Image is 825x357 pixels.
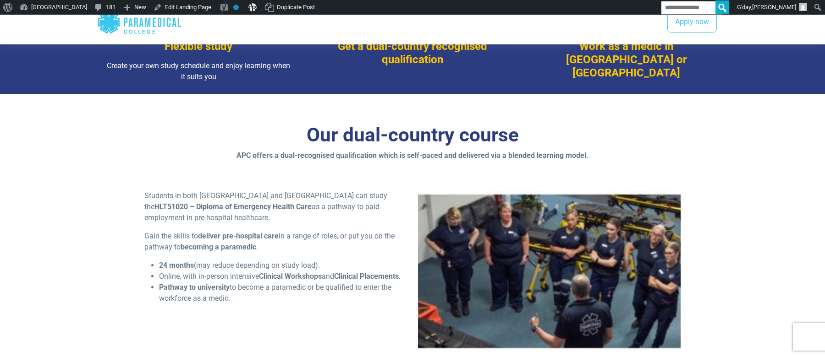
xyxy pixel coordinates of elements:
span: Students in both [GEOGRAPHIC_DATA] and [GEOGRAPHIC_DATA] can study the as a pathway to paid emplo... [144,191,387,222]
h3: Get a dual-country recognised qualification [319,40,507,66]
p: Create your own study schedule and enjoy learning when it suits you [104,60,293,82]
span: Gain the skills to in a range of roles, or put you on the pathway to . [144,232,395,251]
div: Australian Paramedical College [97,7,182,37]
span: Online, with in-person intensive and . [159,272,401,281]
h3: Work as a medic in [GEOGRAPHIC_DATA] or [GEOGRAPHIC_DATA] [532,40,720,79]
div: No index [233,5,239,10]
span: [PERSON_NAME] [752,4,796,11]
strong: Pathway to university [159,283,230,292]
span: to become a paramedic or be qualified to enter the workforce as a medic. [159,283,391,303]
h3: Our dual-country course [144,124,681,147]
strong: Clinical Placements [334,272,399,281]
span: Flexible study [165,40,232,53]
span: (may reduce depending on study load). [159,261,320,270]
strong: 24 months [159,261,194,270]
strong: becoming a paramedic [181,243,256,251]
a: Apply now [667,12,717,33]
strong: deliver pre-hospital care [198,232,279,240]
strong: Clinical Workshops [259,272,322,281]
strong: APC offers a dual-recognised qualification which is self-paced and delivered via a blended learni... [236,151,588,160]
strong: HLT51020 – Diploma of Emergency Health Care [154,202,312,211]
